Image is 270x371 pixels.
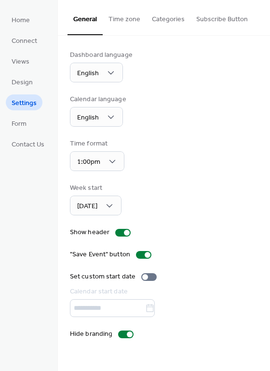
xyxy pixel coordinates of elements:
[12,140,44,150] span: Contact Us
[12,57,29,67] span: Views
[70,329,112,339] div: Hide branding
[70,94,126,105] div: Calendar language
[77,200,97,213] span: [DATE]
[6,53,35,69] a: Views
[77,156,100,169] span: 1:00pm
[6,94,42,110] a: Settings
[70,272,135,282] div: Set custom start date
[70,50,133,60] div: Dashboard language
[70,227,109,238] div: Show header
[6,12,36,27] a: Home
[70,183,120,193] div: Week start
[6,115,32,131] a: Form
[6,74,39,90] a: Design
[6,136,50,152] a: Contact Us
[12,36,37,46] span: Connect
[6,32,43,48] a: Connect
[70,250,130,260] div: "Save Event" button
[70,287,256,297] div: Calendar start date
[12,15,30,26] span: Home
[12,78,33,88] span: Design
[77,111,99,124] span: English
[12,119,27,129] span: Form
[70,139,122,149] div: Time format
[77,67,99,80] span: English
[12,98,37,108] span: Settings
